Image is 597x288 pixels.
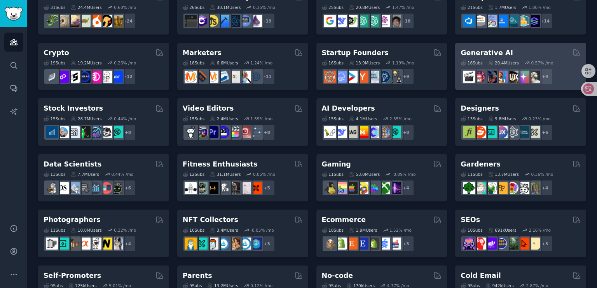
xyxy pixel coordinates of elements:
[57,238,69,250] img: streetphotography
[250,116,272,121] div: 1.59 % /mo
[537,180,553,196] div: + 4
[183,60,204,66] div: 18 Sub s
[71,227,101,233] div: 10.8M Users
[89,126,101,138] img: StocksAndTrading
[461,60,482,66] div: 16 Sub s
[46,182,58,194] img: MachineLearning
[217,15,229,27] img: iOSProgramming
[346,71,358,83] img: startup
[196,15,208,27] img: csharp
[228,126,240,138] img: finalcutpro
[44,215,101,225] h2: Photographers
[322,271,353,281] h2: No-code
[528,15,540,27] img: PlatformEngineers
[46,15,58,27] img: herpetology
[324,126,336,138] img: LangChain
[57,126,69,138] img: ValueInvesting
[259,180,275,196] div: + 5
[57,182,69,194] img: datascience
[461,271,501,281] h2: Cold Email
[79,182,91,194] img: dataengineering
[239,15,251,27] img: AskComputerScience
[496,182,508,194] img: GardeningUK
[46,238,58,250] img: analog
[517,126,529,138] img: learndesign
[89,71,101,83] img: defiblockchain
[461,116,482,121] div: 13 Sub s
[239,238,251,250] img: OpenseaMarket
[461,172,482,177] div: 11 Sub s
[79,71,91,83] img: web3
[217,182,229,194] img: weightroom
[206,126,218,138] img: premiere
[210,116,238,121] div: 2.4M Users
[346,238,358,250] img: Etsy
[389,116,412,121] div: 2.35 % /mo
[259,68,275,85] div: + 11
[529,5,551,10] div: 1.80 % /mo
[517,182,529,194] img: UrbanGardening
[120,68,136,85] div: + 12
[335,71,347,83] img: SaaS
[89,15,101,27] img: cockatiel
[239,126,251,138] img: Youtubevideo
[367,15,379,27] img: chatgpt_prompts_
[496,126,508,138] img: UXDesign
[100,15,112,27] img: PetAdvice
[537,13,553,29] div: + 14
[463,126,475,138] img: typography
[398,180,414,196] div: + 4
[485,71,497,83] img: deepdream
[79,238,91,250] img: SonyAlpha
[44,227,65,233] div: 11 Sub s
[112,172,134,177] div: 0.44 % /mo
[398,13,414,29] div: + 18
[335,15,347,27] img: DeepSeek
[44,104,103,113] h2: Stock Investors
[259,236,275,252] div: + 3
[461,215,480,225] h2: SEOs
[120,236,136,252] div: + 4
[185,15,197,27] img: software
[346,15,358,27] img: AItoolsCatalog
[389,238,401,250] img: ecommerce_growth
[210,227,238,233] div: 3.4M Users
[183,48,222,58] h2: Marketers
[356,15,368,27] img: chatgpt_promptDesign
[44,172,65,177] div: 13 Sub s
[89,182,101,194] img: analytics
[349,116,377,121] div: 4.1M Users
[335,182,347,194] img: CozyGamers
[537,124,553,141] div: + 6
[349,60,380,66] div: 13.9M Users
[349,227,377,233] div: 1.9M Users
[496,238,508,250] img: SEO_cases
[111,238,123,250] img: WeddingPhotography
[322,5,344,10] div: 25 Sub s
[46,71,58,83] img: ethfinance
[250,227,274,233] div: -0.05 % /mo
[367,182,379,194] img: gamers
[398,124,414,141] div: + 8
[324,182,336,194] img: linux_gaming
[378,182,390,194] img: XboxGamers
[183,104,234,113] h2: Video Editors
[461,5,482,10] div: 21 Sub s
[474,238,486,250] img: TechSEO
[461,48,513,58] h2: Generative AI
[114,60,136,66] div: 0.26 % /mo
[335,238,347,250] img: shopify
[506,126,518,138] img: userexperience
[531,172,553,177] div: 0.36 % /mo
[79,15,91,27] img: turtle
[528,238,540,250] img: The_SEO
[367,238,379,250] img: reviewmyshopify
[185,71,197,83] img: content_marketing
[324,238,336,250] img: dropship
[111,182,123,194] img: data
[68,71,80,83] img: ethstaker
[183,227,204,233] div: 10 Sub s
[120,180,136,196] div: + 6
[185,182,197,194] img: GYM
[259,13,275,29] div: + 19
